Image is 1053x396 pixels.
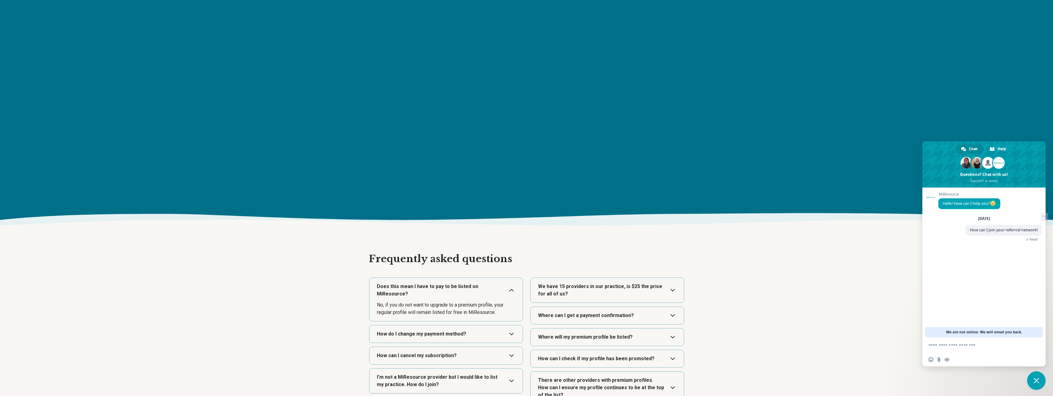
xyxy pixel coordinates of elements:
span: MiResource [938,192,1000,196]
dt: Where will my premium profile be listed? [538,333,676,341]
span: Send a file [937,357,941,362]
h2: Frequently asked questions [369,253,684,266]
dt: I’m not a MiResource provider but I would like to list my practice. How do I join? [377,373,515,388]
dt: Does this mean I have to pay to be listed on MiResource? [377,283,515,298]
a: Help [984,144,1012,154]
a: Close chat [1027,371,1046,390]
button: Expand [372,278,520,303]
button: Expand [372,347,520,364]
dt: How do I change my payment method? [377,330,515,338]
dd: No, if you do not want to upgrade to a premium profile, your regular profile will remain listed f... [377,301,515,316]
span: Audio message [945,357,949,362]
dt: How can I cancel my subscription? [377,352,515,359]
button: Expand [372,369,520,393]
button: Expand [533,307,681,324]
button: Expand [533,350,681,367]
dt: Where can I get a payment confirmation? [538,312,676,319]
span: Hello! How can I help you? [943,201,996,206]
textarea: Compose your message... [929,337,1027,353]
dt: We have 15 providers in our practice, is $25 the price for all of us? [538,283,676,298]
span: Help [998,144,1006,154]
button: Expand [533,278,681,303]
div: [DATE] [978,217,990,221]
span: Chat [969,144,977,154]
span: Insert an emoji [929,357,933,362]
span: Read [1030,237,1038,241]
button: Expand [372,325,520,343]
button: Expand [533,328,681,346]
dt: How can I check if my profile has been promoted? [538,355,676,362]
span: We are not online. We will email you back. [946,327,1022,337]
span: How can I join your referrral networkl [970,227,1038,233]
a: Chat [956,144,984,154]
